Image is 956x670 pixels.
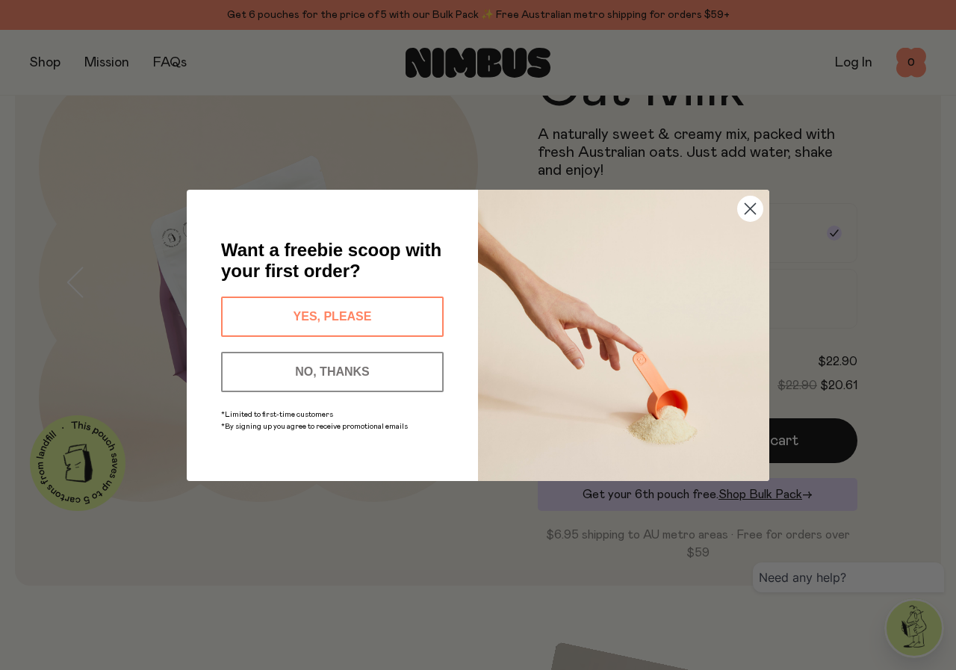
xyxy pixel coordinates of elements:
button: YES, PLEASE [221,297,444,337]
span: *By signing up you agree to receive promotional emails [221,423,408,430]
button: NO, THANKS [221,352,444,392]
img: c0d45117-8e62-4a02-9742-374a5db49d45.jpeg [478,190,769,481]
span: *Limited to first-time customers [221,411,333,418]
button: Close dialog [737,196,763,222]
span: Want a freebie scoop with your first order? [221,240,441,281]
